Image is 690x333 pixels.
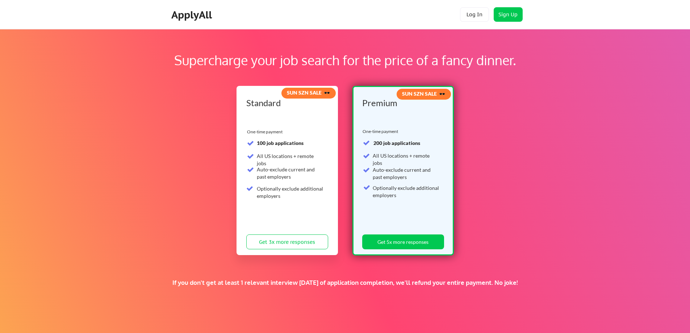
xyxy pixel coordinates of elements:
[373,152,440,166] div: All US locations + remote jobs
[257,185,324,199] div: Optionally exclude additional employers
[494,7,523,22] button: Sign Up
[46,50,644,70] div: Supercharge your job search for the price of a fancy dinner.
[257,153,324,167] div: All US locations + remote jobs
[373,166,440,180] div: Auto-exclude current and past employers
[373,140,420,146] strong: 200 job applications
[362,99,442,107] div: Premium
[287,90,330,96] strong: SUN SZN SALE 🕶️
[362,234,444,249] button: Get 5x more responses
[247,129,285,135] div: One-time payment
[126,279,564,287] div: If you don't get at least 1 relevant interview [DATE] of application completion, we'll refund you...
[171,9,214,21] div: ApplyAll
[363,129,400,134] div: One-time payment
[460,7,489,22] button: Log In
[257,140,304,146] strong: 100 job applications
[402,91,445,97] strong: SUN SZN SALE 🕶️
[373,184,440,199] div: Optionally exclude additional employers
[257,166,324,180] div: Auto-exclude current and past employers
[246,99,326,107] div: Standard
[246,234,328,249] button: Get 3x more responses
